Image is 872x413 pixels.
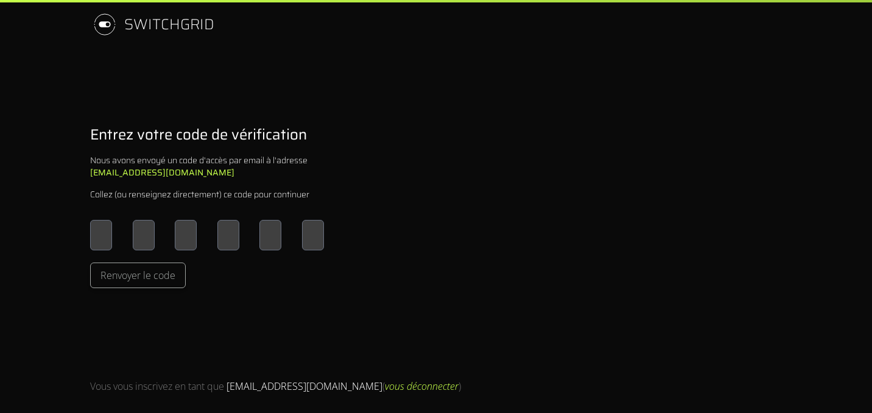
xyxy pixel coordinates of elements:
[90,263,186,288] button: Renvoyer le code
[259,220,281,250] input: Please enter OTP character 5
[90,154,324,178] div: Nous avons envoyé un code d'accès par email à l'adresse
[133,220,155,250] input: Please enter OTP character 2
[100,268,175,283] span: Renvoyer le code
[90,125,307,144] h1: Entrez votre code de vérification
[124,15,214,34] div: SWITCHGRID
[227,379,382,393] span: [EMAIL_ADDRESS][DOMAIN_NAME]
[175,220,197,250] input: Please enter OTP character 3
[90,166,234,179] b: [EMAIL_ADDRESS][DOMAIN_NAME]
[90,188,309,200] div: Collez (ou renseignez directement) ce code pour continuer
[385,379,459,393] span: vous déconnecter
[302,220,324,250] input: Please enter OTP character 6
[90,220,112,250] input: Please enter OTP character 1
[217,220,239,250] input: Please enter OTP character 4
[90,379,461,394] div: Vous vous inscrivez en tant que ( )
